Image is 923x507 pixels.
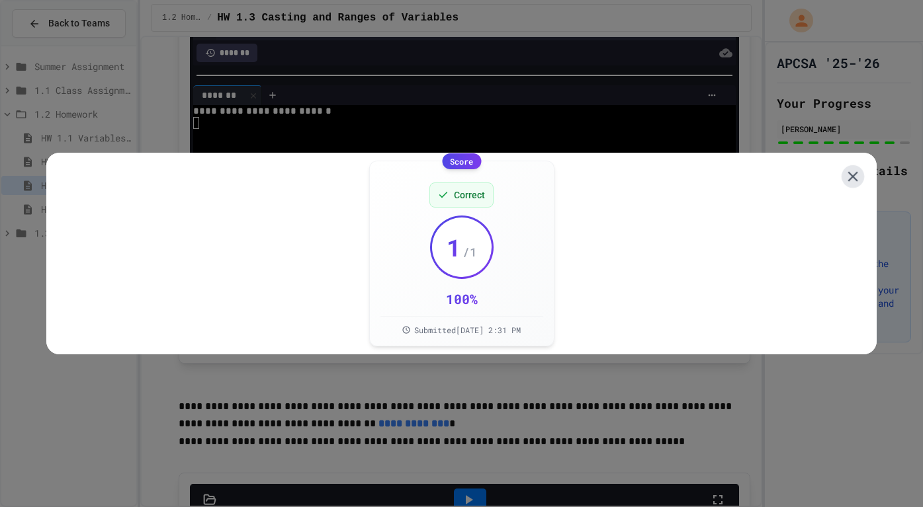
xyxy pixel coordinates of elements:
span: / 1 [462,243,477,261]
div: Score [442,153,481,169]
span: Correct [454,188,485,202]
div: 100 % [446,290,478,308]
span: 1 [447,234,461,260]
span: Submitted [DATE] 2:31 PM [414,325,521,335]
